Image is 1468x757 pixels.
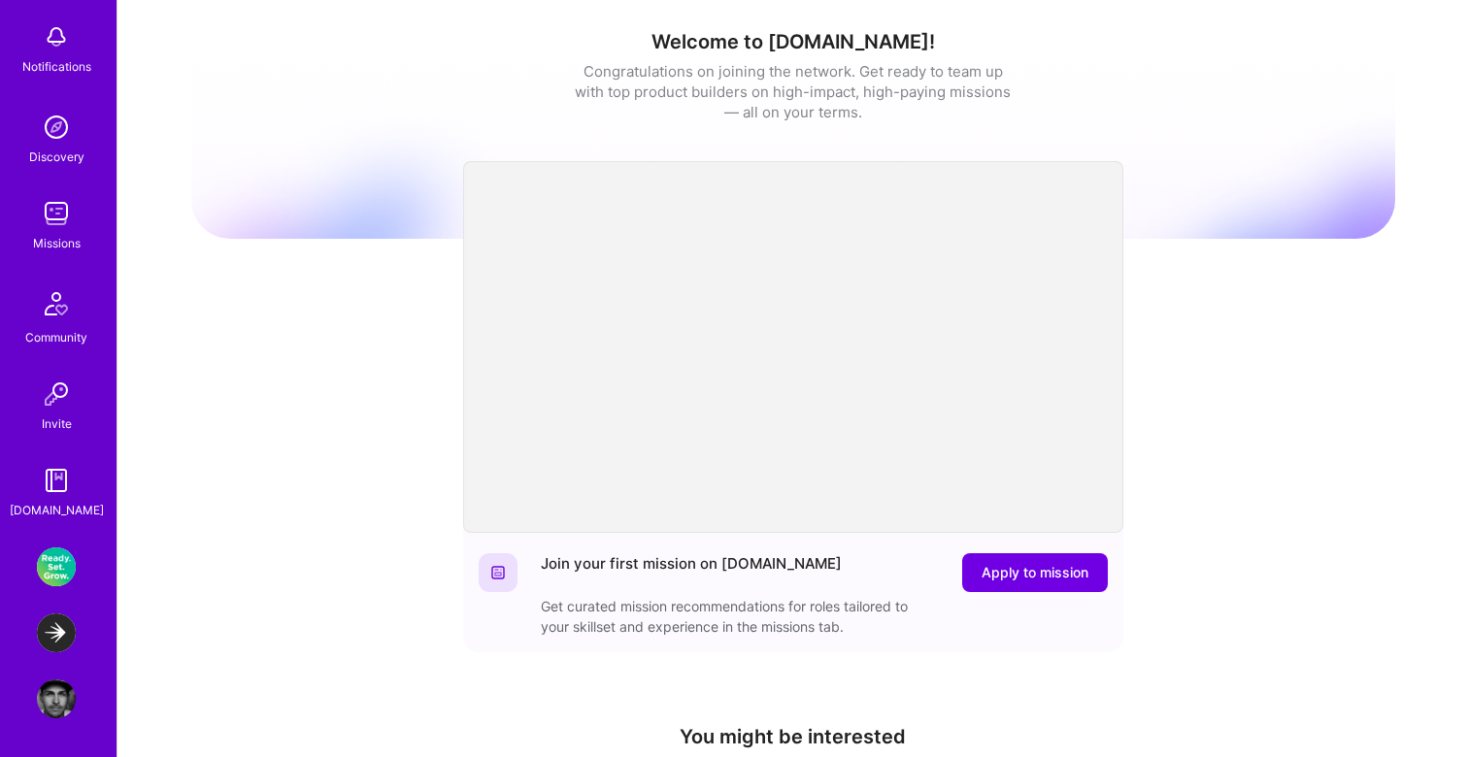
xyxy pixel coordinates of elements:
[29,147,84,167] div: Discovery
[22,56,91,77] div: Notifications
[32,679,81,718] a: User Avatar
[32,613,81,652] a: LaunchDarkly: Experimentation Delivery Team
[37,375,76,413] img: Invite
[541,596,929,637] div: Get curated mission recommendations for roles tailored to your skillset and experience in the mis...
[37,679,76,718] img: User Avatar
[37,547,76,586] img: Buzzback: End-to-End Marketplace Connecting Companies to Researchers
[37,108,76,147] img: discovery
[575,61,1012,122] div: Congratulations on joining the network. Get ready to team up with top product builders on high-im...
[10,500,104,520] div: [DOMAIN_NAME]
[42,413,72,434] div: Invite
[490,565,506,580] img: Website
[37,194,76,233] img: teamwork
[32,547,81,586] a: Buzzback: End-to-End Marketplace Connecting Companies to Researchers
[25,327,87,347] div: Community
[463,725,1123,748] h4: You might be interested
[541,553,842,592] div: Join your first mission on [DOMAIN_NAME]
[33,280,80,327] img: Community
[191,30,1395,53] h1: Welcome to [DOMAIN_NAME]!
[962,553,1108,592] button: Apply to mission
[33,233,81,253] div: Missions
[37,461,76,500] img: guide book
[37,613,76,652] img: LaunchDarkly: Experimentation Delivery Team
[982,563,1088,582] span: Apply to mission
[463,161,1123,533] iframe: video
[37,17,76,56] img: bell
